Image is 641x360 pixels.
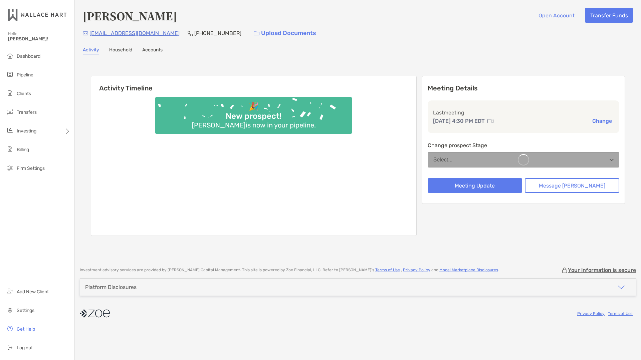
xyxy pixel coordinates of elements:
a: Privacy Policy [577,311,605,316]
p: [DATE] 4:30 PM EDT [433,117,485,125]
img: logout icon [6,343,14,351]
div: Platform Disclosures [85,284,137,290]
a: Accounts [142,47,163,54]
img: firm-settings icon [6,164,14,172]
img: dashboard icon [6,52,14,60]
button: Open Account [533,8,580,23]
img: icon arrow [617,283,625,291]
div: New prospect! [223,111,284,121]
a: Terms of Use [608,311,633,316]
a: Privacy Policy [403,268,430,272]
img: communication type [487,118,493,124]
img: clients icon [6,89,14,97]
span: Settings [17,308,34,313]
span: Get Help [17,326,35,332]
a: Model Marketplace Disclosures [439,268,498,272]
div: [PERSON_NAME] is now in your pipeline. [189,121,318,129]
button: Meeting Update [428,178,522,193]
span: Billing [17,147,29,152]
button: Message [PERSON_NAME] [525,178,619,193]
a: Terms of Use [375,268,400,272]
img: settings icon [6,306,14,314]
img: company logo [80,306,110,321]
p: Investment advisory services are provided by [PERSON_NAME] Capital Management . This site is powe... [80,268,499,273]
a: Activity [83,47,99,54]
p: Last meeting [433,108,614,117]
span: Pipeline [17,72,33,78]
div: 🎉 [246,102,261,111]
span: Dashboard [17,53,40,59]
p: Your information is secure [568,267,636,273]
img: transfers icon [6,108,14,116]
a: Upload Documents [249,26,320,40]
p: [EMAIL_ADDRESS][DOMAIN_NAME] [89,29,180,37]
span: Transfers [17,109,37,115]
span: Log out [17,345,33,351]
img: pipeline icon [6,70,14,78]
img: get-help icon [6,325,14,333]
span: Firm Settings [17,165,45,171]
p: [PHONE_NUMBER] [194,29,241,37]
img: investing icon [6,126,14,134]
img: add_new_client icon [6,287,14,295]
img: billing icon [6,145,14,153]
span: Investing [17,128,36,134]
span: Add New Client [17,289,49,295]
a: Household [109,47,132,54]
h4: [PERSON_NAME] [83,8,177,23]
p: Change prospect Stage [428,141,619,149]
img: Zoe Logo [8,3,66,27]
p: Meeting Details [428,84,619,92]
img: Email Icon [83,31,88,35]
button: Change [590,117,614,124]
img: Phone Icon [188,31,193,36]
button: Transfer Funds [585,8,633,23]
span: [PERSON_NAME]! [8,36,70,42]
h6: Activity Timeline [91,76,416,92]
span: Clients [17,91,31,96]
img: button icon [254,31,259,36]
